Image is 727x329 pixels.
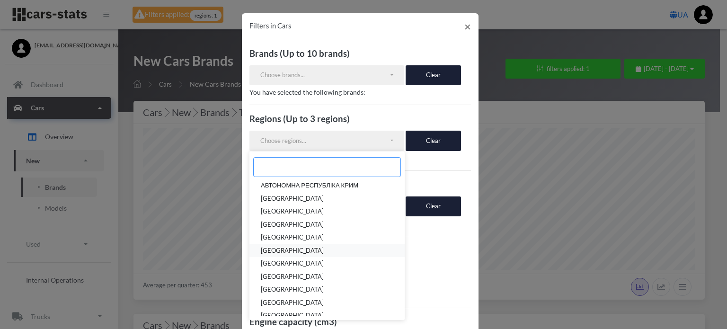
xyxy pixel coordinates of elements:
[457,13,479,40] button: Close
[261,233,324,243] span: [GEOGRAPHIC_DATA]
[261,298,324,308] span: [GEOGRAPHIC_DATA]
[260,71,389,80] div: Choose brands...
[464,19,471,33] span: ×
[406,65,461,85] button: Clear
[261,181,358,191] span: АВТОНОМНА РЕСПУБЛІКА КРИМ
[249,114,350,124] b: Regions (Up to 3 regions)
[261,194,324,204] span: [GEOGRAPHIC_DATA]
[261,285,324,295] span: [GEOGRAPHIC_DATA]
[249,88,365,96] span: You have selected the following brands:
[249,48,350,59] b: Brands (Up to 10 brands)
[261,246,324,256] span: [GEOGRAPHIC_DATA]
[249,65,405,85] button: Choose brands...
[261,311,324,321] span: [GEOGRAPHIC_DATA]
[249,317,337,327] b: Engine capacity (cm3)
[249,131,405,151] button: Choose regions...
[406,131,461,151] button: Clear
[261,259,324,269] span: [GEOGRAPHIC_DATA]
[253,157,401,177] input: Search
[261,220,324,230] span: [GEOGRAPHIC_DATA]
[261,207,324,217] span: [GEOGRAPHIC_DATA]
[249,22,291,30] span: Filters in Cars
[260,136,389,146] div: Choose regions...
[406,196,461,216] button: Clear
[261,272,324,282] span: [GEOGRAPHIC_DATA]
